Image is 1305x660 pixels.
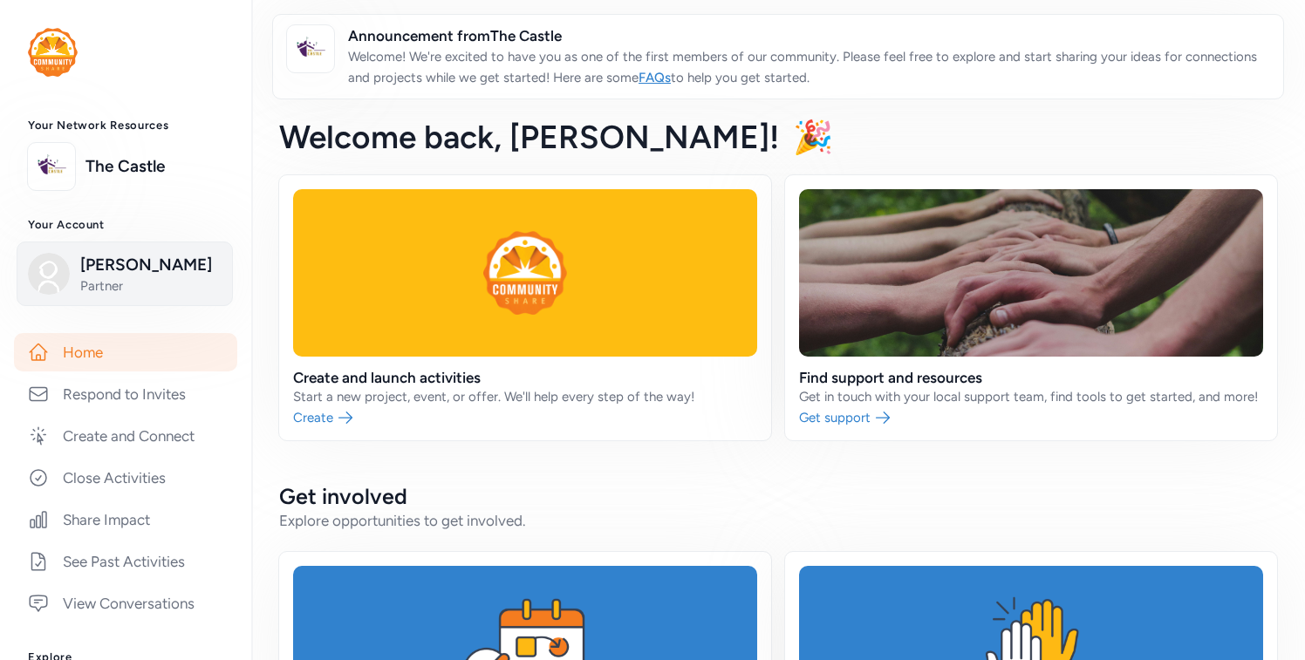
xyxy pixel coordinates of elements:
[279,482,1277,510] h2: Get involved
[279,510,1277,531] div: Explore opportunities to get involved.
[279,118,779,156] span: Welcome back , [PERSON_NAME]!
[80,277,222,295] span: Partner
[80,253,222,277] span: [PERSON_NAME]
[291,30,330,68] img: logo
[28,218,223,232] h3: Your Account
[28,28,78,77] img: logo
[14,417,237,455] a: Create and Connect
[14,500,237,539] a: Share Impact
[14,584,237,623] a: View Conversations
[14,459,237,497] a: Close Activities
[32,147,71,186] img: logo
[639,70,671,85] a: FAQs
[85,154,223,179] a: The Castle
[28,119,223,133] h3: Your Network Resources
[793,118,833,156] span: 🎉
[14,375,237,413] a: Respond to Invites
[14,333,237,371] a: Home
[348,25,1269,46] span: Announcement from The Castle
[17,242,233,306] button: [PERSON_NAME]Partner
[348,46,1269,88] p: Welcome! We're excited to have you as one of the first members of our community. Please feel free...
[14,542,237,581] a: See Past Activities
